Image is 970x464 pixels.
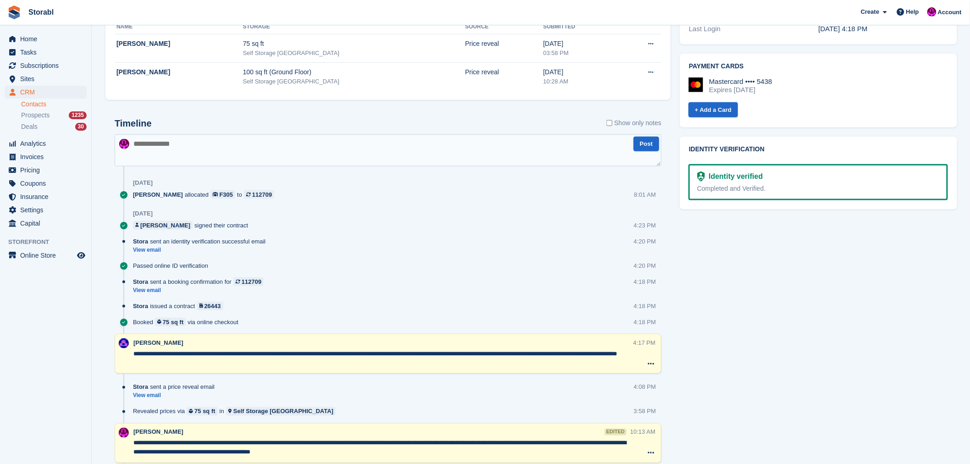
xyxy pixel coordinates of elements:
span: Insurance [20,190,75,203]
th: Storage [243,20,465,34]
div: 3:58 PM [634,407,656,416]
span: Home [20,33,75,45]
div: 100 sq ft (Ground Floor) [243,67,465,77]
a: 112709 [233,277,264,286]
a: menu [5,190,87,203]
div: [DATE] [543,39,617,49]
div: 4:18 PM [634,302,656,310]
a: View email [133,246,270,254]
h2: Identity verification [689,146,948,153]
div: 4:18 PM [634,277,656,286]
div: Self Storage [GEOGRAPHIC_DATA] [233,407,333,416]
div: Booked via online checkout [133,318,243,326]
div: sent a booking confirmation for [133,277,268,286]
a: 75 sq ft [155,318,186,326]
a: menu [5,249,87,262]
div: Completed and Verified. [697,184,939,193]
img: Bailey Hunt [119,338,129,348]
div: 4:08 PM [634,383,656,392]
div: issued a contract [133,302,228,310]
div: Price reveal [465,39,543,49]
a: menu [5,59,87,72]
div: 4:20 PM [634,261,656,270]
div: [DATE] [133,179,153,187]
a: menu [5,46,87,59]
a: menu [5,137,87,150]
time: 2025-10-06 15:18:39 UTC [819,25,868,33]
span: Tasks [20,46,75,59]
div: 10:28 AM [543,77,617,86]
a: menu [5,217,87,230]
img: Mastercard Logo [689,77,703,92]
span: Stora [133,383,148,392]
a: menu [5,33,87,45]
div: sent an identity verification successful email [133,237,270,246]
span: Pricing [20,164,75,177]
a: Storabl [25,5,57,20]
a: 75 sq ft [187,407,217,416]
img: Helen Morton [927,7,937,17]
a: menu [5,150,87,163]
div: signed their contract [133,221,253,230]
span: Settings [20,204,75,216]
div: Last Login [689,24,819,34]
div: 4:17 PM [634,338,656,347]
span: Coupons [20,177,75,190]
h2: Timeline [115,118,152,129]
span: [PERSON_NAME] [133,429,183,436]
div: 26443 [204,302,221,310]
div: Revealed prices via in [133,407,340,416]
button: Post [634,137,659,152]
span: [PERSON_NAME] [133,190,183,199]
div: 1235 [69,111,87,119]
img: Helen Morton [119,139,129,149]
div: sent a price reveal email [133,383,219,392]
a: Self Storage [GEOGRAPHIC_DATA] [226,407,336,416]
div: F305 [220,190,233,199]
div: Self Storage [GEOGRAPHIC_DATA] [243,77,465,86]
span: Storefront [8,238,91,247]
div: 112709 [252,190,272,199]
span: Deals [21,122,38,131]
div: edited [605,429,627,436]
div: 4:20 PM [634,237,656,246]
th: Source [465,20,543,34]
th: Name [115,20,243,34]
a: menu [5,72,87,85]
a: menu [5,164,87,177]
a: Preview store [76,250,87,261]
a: View email [133,392,219,400]
div: 75 sq ft [194,407,215,416]
span: Subscriptions [20,59,75,72]
img: stora-icon-8386f47178a22dfd0bd8f6a31ec36ba5ce8667c1dd55bd0f319d3a0aa187defe.svg [7,6,21,19]
div: 4:18 PM [634,318,656,326]
a: [PERSON_NAME] [133,221,193,230]
a: + Add a Card [689,102,738,117]
div: 8:01 AM [634,190,656,199]
div: 75 sq ft [163,318,184,326]
span: CRM [20,86,75,99]
div: 30 [75,123,87,131]
div: Identity verified [705,171,763,182]
div: Passed online ID verification [133,261,213,270]
div: Self Storage [GEOGRAPHIC_DATA] [243,49,465,58]
span: Create [861,7,879,17]
div: Expires [DATE] [709,86,772,94]
span: Capital [20,217,75,230]
div: [PERSON_NAME] [116,39,243,49]
span: [PERSON_NAME] [133,339,183,346]
div: allocated to [133,190,279,199]
span: Account [938,8,962,17]
span: Stora [133,302,148,310]
img: Identity Verification Ready [697,171,705,182]
div: 75 sq ft [243,39,465,49]
span: Help [906,7,919,17]
span: Analytics [20,137,75,150]
a: menu [5,86,87,99]
span: Stora [133,237,148,246]
span: Sites [20,72,75,85]
span: Prospects [21,111,50,120]
th: Submitted [543,20,617,34]
h2: Payment cards [689,63,948,70]
div: Mastercard •••• 5438 [709,77,772,86]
